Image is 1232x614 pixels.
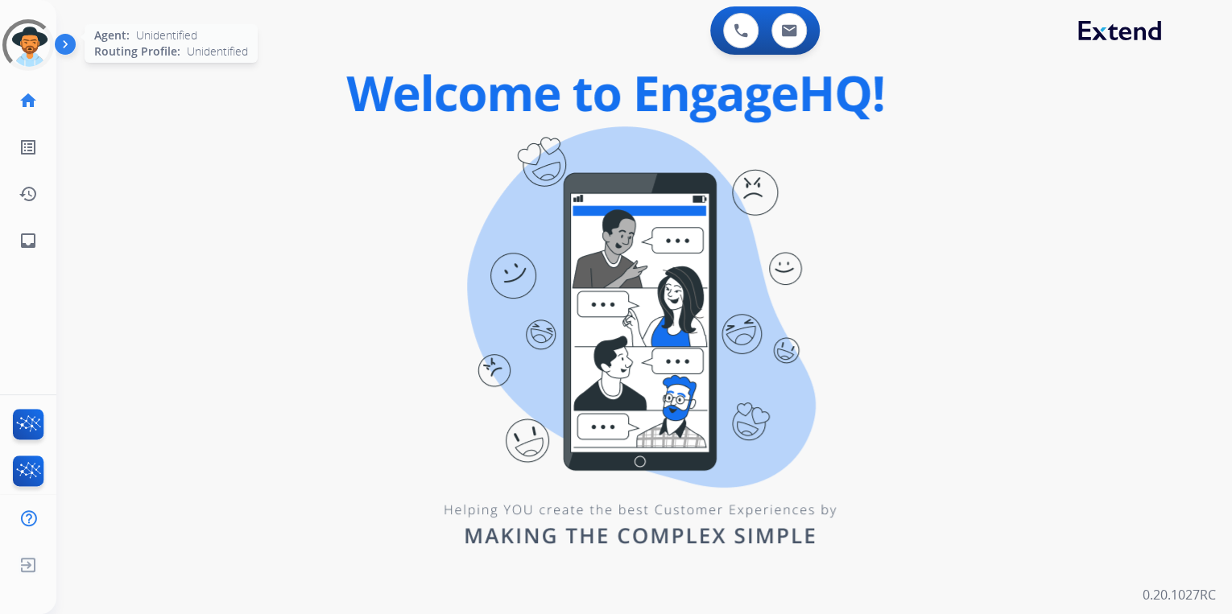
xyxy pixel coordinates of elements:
mat-icon: history [19,184,38,204]
span: Routing Profile: [94,43,180,60]
span: Agent: [94,27,130,43]
p: 0.20.1027RC [1143,585,1216,604]
span: Unidentified [136,27,197,43]
mat-icon: home [19,91,38,110]
span: Unidentified [187,43,248,60]
mat-icon: inbox [19,231,38,250]
mat-icon: list_alt [19,138,38,157]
